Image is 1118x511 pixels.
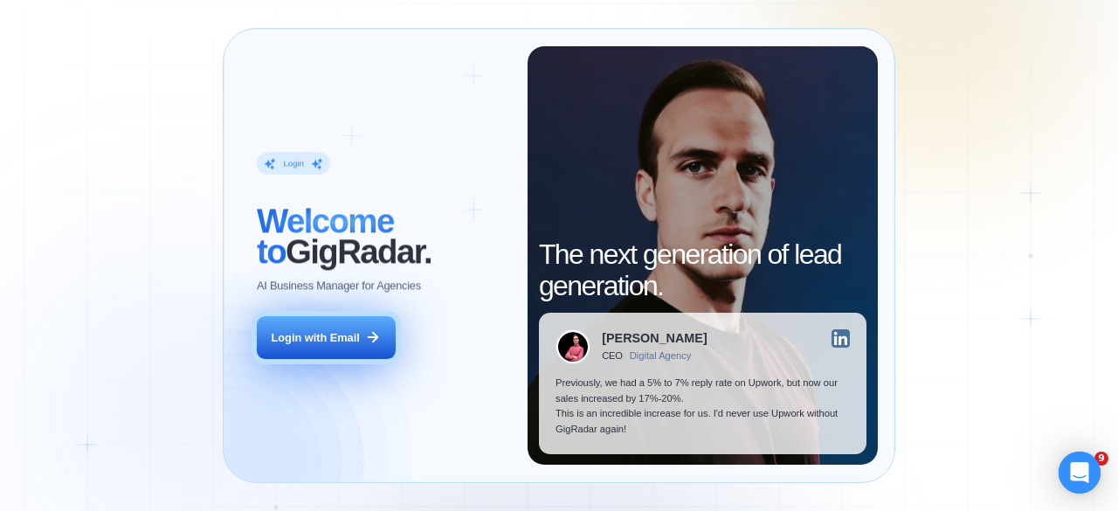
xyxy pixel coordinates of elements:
[539,239,866,300] h2: The next generation of lead generation.
[630,350,692,362] div: Digital Agency
[272,330,360,346] div: Login with Email
[257,205,511,266] h2: ‍ GigRadar.
[257,316,395,360] button: Login with Email
[284,158,304,169] div: Login
[602,350,623,362] div: CEO
[1094,452,1108,466] span: 9
[556,376,850,437] p: Previously, we had a 5% to 7% reply rate on Upwork, but now our sales increased by 17%-20%. This ...
[1059,452,1101,494] div: Open Intercom Messenger
[257,279,421,294] p: AI Business Manager for Agencies
[602,332,707,344] div: [PERSON_NAME]
[257,202,394,270] span: Welcome to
